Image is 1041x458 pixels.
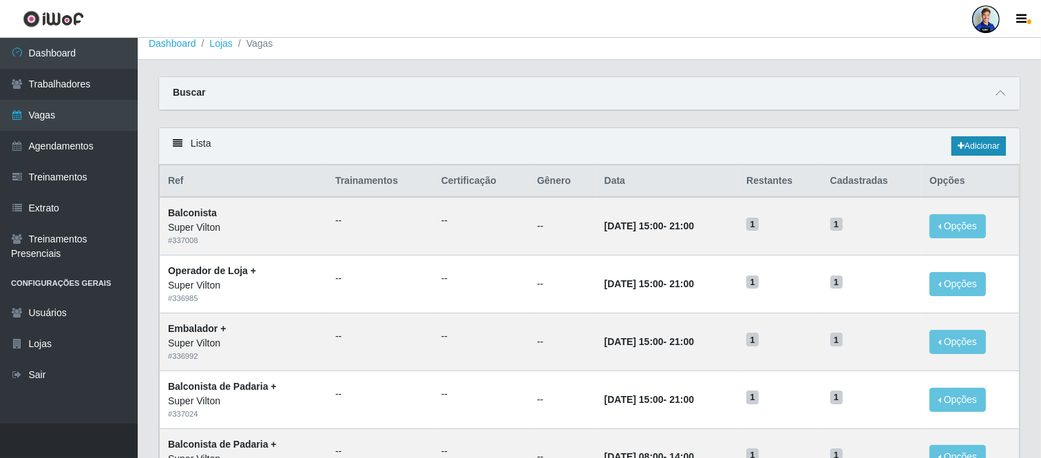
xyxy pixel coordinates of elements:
button: Opções [929,388,986,412]
time: 21:00 [669,278,694,289]
td: -- [529,371,596,428]
span: 1 [830,333,843,346]
strong: Balconista de Padaria + [168,381,277,392]
a: Dashboard [149,38,196,49]
strong: - [604,394,694,405]
div: Super Vilton [168,278,319,293]
div: # 336985 [168,293,319,304]
ul: -- [335,214,425,228]
span: 1 [830,218,843,231]
ul: -- [335,271,425,286]
button: Opções [929,272,986,296]
strong: Buscar [173,87,205,98]
div: Super Vilton [168,394,319,408]
span: 1 [746,275,759,289]
ul: -- [335,387,425,402]
span: 1 [746,333,759,346]
ul: -- [441,271,520,286]
img: CoreUI Logo [23,10,84,28]
th: Ref [160,165,327,198]
nav: breadcrumb [138,28,1041,60]
li: Vagas [233,37,273,51]
div: # 336992 [168,351,319,362]
th: Cadastradas [822,165,921,198]
strong: - [604,220,694,231]
time: [DATE] 15:00 [604,394,664,405]
th: Opções [921,165,1019,198]
time: 21:00 [669,336,694,347]
th: Trainamentos [327,165,433,198]
ul: -- [441,214,520,228]
strong: Embalador + [168,323,226,334]
button: Opções [929,214,986,238]
th: Data [596,165,739,198]
strong: Balconista de Padaria + [168,439,277,450]
time: [DATE] 15:00 [604,220,664,231]
strong: Balconista [168,207,217,218]
div: # 337008 [168,235,319,247]
span: 1 [830,391,843,404]
div: # 337024 [168,408,319,420]
strong: - [604,336,694,347]
time: [DATE] 15:00 [604,336,664,347]
a: Adicionar [951,136,1006,156]
strong: Operador de Loja + [168,265,256,276]
time: [DATE] 15:00 [604,278,664,289]
time: 21:00 [669,220,694,231]
ul: -- [441,387,520,402]
time: 21:00 [669,394,694,405]
span: 1 [746,391,759,404]
th: Restantes [738,165,822,198]
a: Lojas [209,38,232,49]
div: Super Vilton [168,220,319,235]
th: Gênero [529,165,596,198]
div: Super Vilton [168,336,319,351]
ul: -- [441,329,520,344]
td: -- [529,256,596,313]
td: -- [529,197,596,255]
ul: -- [335,329,425,344]
td: -- [529,313,596,371]
button: Opções [929,330,986,354]
strong: - [604,278,694,289]
th: Certificação [433,165,529,198]
div: Lista [159,128,1020,165]
span: 1 [830,275,843,289]
span: 1 [746,218,759,231]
